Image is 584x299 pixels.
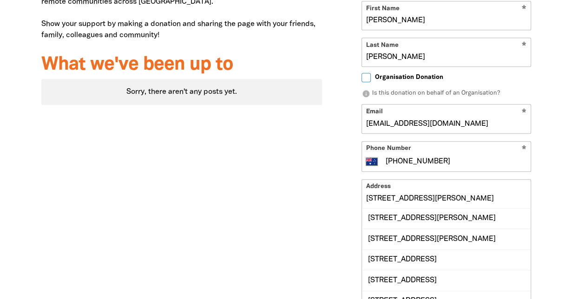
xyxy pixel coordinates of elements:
i: info [361,90,370,98]
i: Required [522,145,526,154]
div: [STREET_ADDRESS][PERSON_NAME] [362,208,531,228]
p: Is this donation on behalf of an Organisation? [361,89,531,98]
input: Organisation Donation [361,73,371,82]
div: [STREET_ADDRESS] [362,249,531,270]
div: [STREET_ADDRESS][PERSON_NAME] [362,228,531,249]
span: Organisation Donation [374,73,443,82]
div: Paginated content [41,79,322,105]
div: Sorry, there aren't any posts yet. [41,79,322,105]
div: [STREET_ADDRESS] [362,270,531,290]
h3: What we've been up to [41,55,322,75]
